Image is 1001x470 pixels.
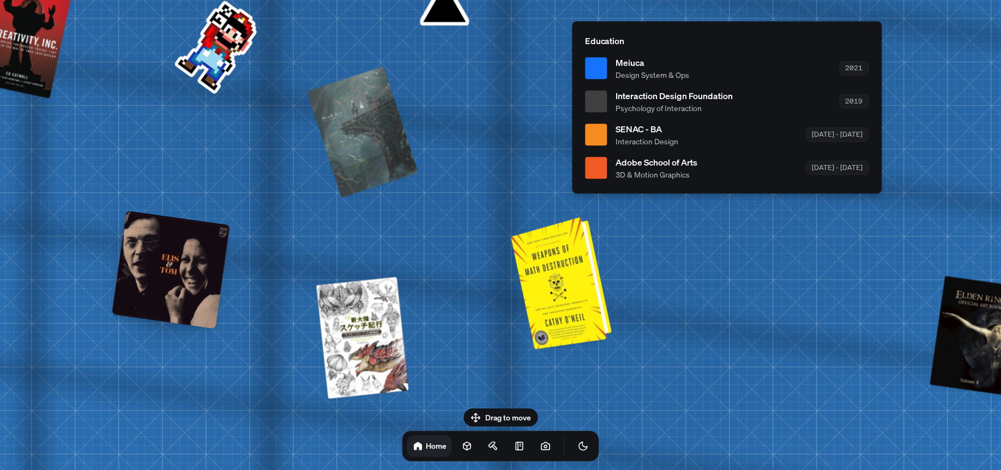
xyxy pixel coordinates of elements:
[616,102,733,114] span: Psychology of Interaction
[616,156,697,169] span: Adobe School of Arts
[806,128,869,142] div: [DATE] - [DATE]
[407,435,452,457] a: Home
[616,169,697,180] span: 3D & Motion Graphics
[839,95,869,108] div: 2019
[616,56,689,69] span: Meiuca
[572,435,594,457] button: Toggle Theme
[616,123,678,136] span: SENAC - BA
[616,136,678,147] span: Interaction Design
[839,62,869,75] div: 2021
[806,161,869,175] div: [DATE] - [DATE]
[426,441,447,451] h1: Home
[616,69,689,81] span: Design System & Ops
[585,34,869,47] p: Education
[616,89,733,102] span: Interaction Design Foundation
